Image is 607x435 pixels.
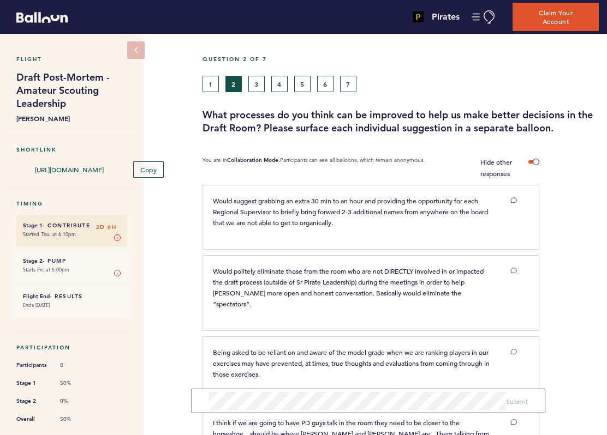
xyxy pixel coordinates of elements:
[203,108,599,135] h3: What processes do you think can be improved to help us make better decisions in the Draft Room? P...
[23,257,43,264] small: Stage 2
[16,12,68,23] svg: Balloon
[227,156,280,164] b: Collaboration Mode.
[16,414,49,425] span: Overall
[203,76,219,92] button: 1
[472,10,496,24] button: Manage Account
[23,301,50,309] time: Ends [DATE]
[60,379,93,387] span: 50%
[506,396,528,407] button: Submit
[23,222,121,229] h6: - Contribute
[513,3,599,31] button: Claim Your Account
[16,396,49,407] span: Stage 2
[16,344,127,351] h5: Participation
[16,378,49,389] span: Stage 1
[23,231,76,238] time: Started Thu. at 6:10pm
[60,397,93,405] span: 0%
[23,293,121,300] h6: - Results
[8,11,68,22] a: Balloon
[225,76,242,92] button: 2
[96,222,117,233] span: 2D 6H
[506,397,528,406] span: Submit
[23,222,43,229] small: Stage 1
[432,10,460,23] h4: Pirates
[480,158,512,178] span: Hide other responses
[248,76,265,92] button: 3
[16,146,127,153] h5: Shortlink
[340,76,356,92] button: 7
[294,76,311,92] button: 5
[213,267,485,308] span: Would politely eliminate those from the room who are not DIRECTLY involved in or impacted the dra...
[213,196,490,227] span: Would suggest grabbing an extra 30 min to an hour and providing the opportunity for each Regional...
[16,71,127,110] h1: Draft Post-Mortem - Amateur Scouting Leadership
[140,165,157,174] span: Copy
[16,113,127,124] b: [PERSON_NAME]
[271,76,288,92] button: 4
[203,156,425,179] p: You are in Participants can see all balloons, which remain anonymous.
[213,348,491,378] span: Being asked to be reliant on and aware of the model grade when we are ranking players in our exer...
[60,415,93,423] span: 50%
[133,161,164,178] button: Copy
[23,257,121,264] h6: - Pump
[16,200,127,207] h5: Timing
[60,361,93,369] span: 8
[16,360,49,371] span: Participants
[23,293,50,300] small: Flight End
[16,56,127,63] h5: Flight
[23,266,69,273] time: Starts Fri. at 5:00pm
[317,76,334,92] button: 6
[203,56,599,63] h5: Question 2 of 7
